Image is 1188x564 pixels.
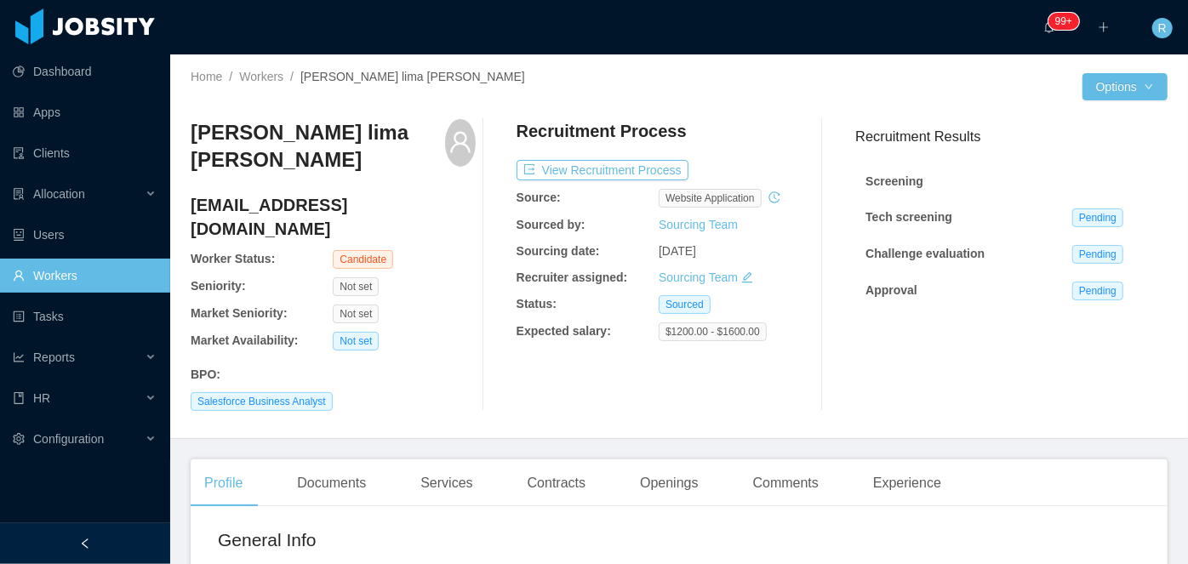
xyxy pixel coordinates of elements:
h3: Recruitment Results [855,126,1168,147]
div: Services [407,459,486,507]
a: icon: userWorkers [13,259,157,293]
span: Pending [1072,245,1123,264]
b: Market Seniority: [191,306,288,320]
a: icon: pie-chartDashboard [13,54,157,88]
h2: General Info [218,527,679,554]
span: [DATE] [659,244,696,258]
span: / [290,70,294,83]
a: Workers [239,70,283,83]
div: Openings [626,459,712,507]
span: Not set [333,332,379,350]
span: Sourced [659,295,711,314]
span: Allocation [33,187,85,201]
i: icon: edit [741,271,753,283]
span: R [1158,18,1167,38]
span: website application [659,189,762,208]
b: Sourced by: [517,218,585,231]
strong: Challenge evaluation [865,247,985,260]
h4: [EMAIL_ADDRESS][DOMAIN_NAME] [191,193,476,241]
b: Source: [517,191,561,204]
span: Pending [1072,282,1123,300]
strong: Approval [865,283,917,297]
b: BPO : [191,367,220,381]
i: icon: user [448,130,472,154]
button: icon: exportView Recruitment Process [517,160,688,180]
a: Sourcing Team [659,271,738,284]
span: Configuration [33,432,104,446]
span: Pending [1072,208,1123,227]
sup: 256 [1048,13,1079,30]
a: icon: appstoreApps [13,95,157,129]
span: Not set [333,305,379,323]
span: Not set [333,277,379,296]
a: icon: profileTasks [13,299,157,333]
h4: Recruitment Process [517,119,687,143]
span: [PERSON_NAME] lima [PERSON_NAME] [300,70,525,83]
span: Reports [33,350,75,364]
a: icon: robotUsers [13,218,157,252]
b: Status: [517,297,557,310]
div: Comments [740,459,832,507]
b: Expected salary: [517,324,611,338]
strong: Tech screening [865,210,952,224]
i: icon: solution [13,188,25,200]
b: Market Availability: [191,333,299,347]
b: Seniority: [191,279,246,293]
div: Contracts [514,459,599,507]
span: $1200.00 - $1600.00 [659,322,767,341]
div: Documents [283,459,380,507]
i: icon: plus [1098,21,1110,33]
i: icon: line-chart [13,351,25,363]
div: Profile [191,459,256,507]
i: icon: bell [1043,21,1055,33]
span: Candidate [333,250,393,269]
b: Sourcing date: [517,244,600,258]
i: icon: setting [13,433,25,445]
a: icon: auditClients [13,136,157,170]
b: Recruiter assigned: [517,271,628,284]
button: Optionsicon: down [1082,73,1168,100]
h3: [PERSON_NAME] lima [PERSON_NAME] [191,119,445,174]
b: Worker Status: [191,252,275,265]
a: Home [191,70,222,83]
span: / [229,70,232,83]
i: icon: book [13,392,25,404]
a: Sourcing Team [659,218,738,231]
span: HR [33,391,50,405]
a: icon: exportView Recruitment Process [517,163,688,177]
i: icon: history [768,191,780,203]
strong: Screening [865,174,923,188]
span: Salesforce Business Analyst [191,392,333,411]
div: Experience [860,459,955,507]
